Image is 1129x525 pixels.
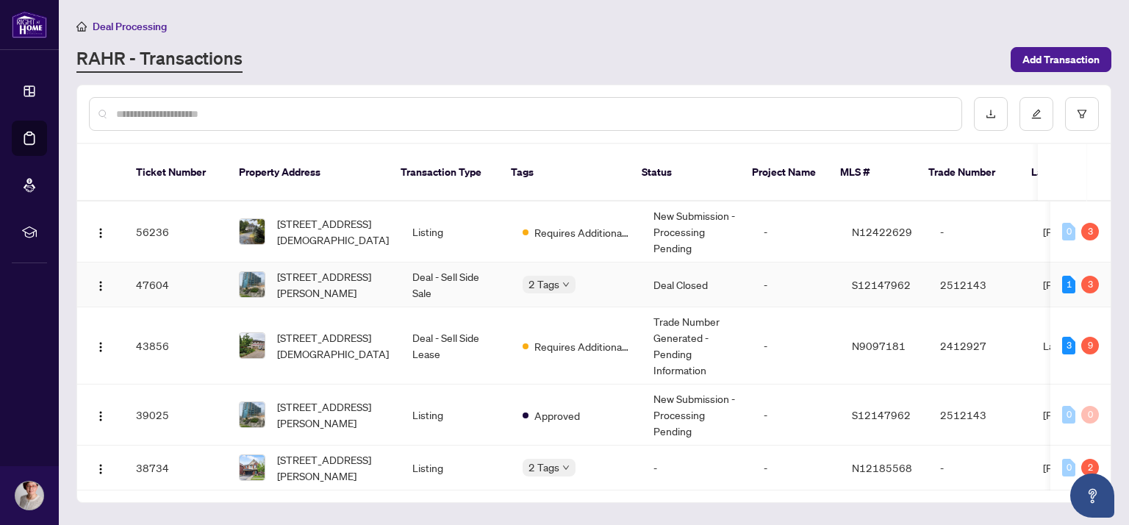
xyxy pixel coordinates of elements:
[1081,337,1099,354] div: 9
[95,410,107,422] img: Logo
[277,329,389,362] span: [STREET_ADDRESS][DEMOGRAPHIC_DATA]
[277,268,389,301] span: [STREET_ADDRESS][PERSON_NAME]
[95,227,107,239] img: Logo
[15,482,43,510] img: Profile Icon
[124,385,227,446] td: 39025
[89,456,112,479] button: Logo
[12,11,47,38] img: logo
[240,402,265,427] img: thumbnail-img
[240,219,265,244] img: thumbnail-img
[1081,276,1099,293] div: 3
[124,446,227,490] td: 38734
[534,407,580,424] span: Approved
[642,385,752,446] td: New Submission - Processing Pending
[1062,337,1075,354] div: 3
[89,334,112,357] button: Logo
[1065,97,1099,131] button: filter
[95,463,107,475] img: Logo
[401,262,511,307] td: Deal - Sell Side Sale
[1019,97,1053,131] button: edit
[986,109,996,119] span: download
[534,224,630,240] span: Requires Additional Docs
[740,144,828,201] th: Project Name
[852,461,912,474] span: N12185568
[852,225,912,238] span: N12422629
[240,272,265,297] img: thumbnail-img
[642,307,752,385] td: Trade Number Generated - Pending Information
[1081,223,1099,240] div: 3
[499,144,630,201] th: Tags
[752,307,840,385] td: -
[89,220,112,243] button: Logo
[534,338,630,354] span: Requires Additional Docs
[752,201,840,262] td: -
[562,464,570,471] span: down
[1062,459,1075,476] div: 0
[93,20,167,33] span: Deal Processing
[76,21,87,32] span: home
[917,144,1019,201] th: Trade Number
[227,144,389,201] th: Property Address
[642,201,752,262] td: New Submission - Processing Pending
[1070,474,1114,518] button: Open asap
[240,455,265,480] img: thumbnail-img
[1031,109,1042,119] span: edit
[124,144,227,201] th: Ticket Number
[1081,459,1099,476] div: 2
[89,273,112,296] button: Logo
[562,281,570,288] span: down
[928,446,1031,490] td: -
[277,399,389,431] span: [STREET_ADDRESS][PERSON_NAME]
[928,201,1031,262] td: -
[828,144,917,201] th: MLS #
[752,446,840,490] td: -
[1022,48,1100,71] span: Add Transaction
[528,459,559,476] span: 2 Tags
[852,408,911,421] span: S12147962
[389,144,499,201] th: Transaction Type
[76,46,243,73] a: RAHR - Transactions
[1081,406,1099,424] div: 0
[1062,223,1075,240] div: 0
[401,201,511,262] td: Listing
[752,385,840,446] td: -
[974,97,1008,131] button: download
[401,307,511,385] td: Deal - Sell Side Lease
[642,446,752,490] td: -
[277,215,389,248] span: [STREET_ADDRESS][DEMOGRAPHIC_DATA]
[277,451,389,484] span: [STREET_ADDRESS][PERSON_NAME]
[95,280,107,292] img: Logo
[1011,47,1111,72] button: Add Transaction
[1077,109,1087,119] span: filter
[1062,276,1075,293] div: 1
[752,262,840,307] td: -
[95,341,107,353] img: Logo
[1062,406,1075,424] div: 0
[852,339,906,352] span: N9097181
[928,385,1031,446] td: 2512143
[124,201,227,262] td: 56236
[528,276,559,293] span: 2 Tags
[124,262,227,307] td: 47604
[928,262,1031,307] td: 2512143
[928,307,1031,385] td: 2412927
[401,446,511,490] td: Listing
[89,403,112,426] button: Logo
[124,307,227,385] td: 43856
[630,144,740,201] th: Status
[642,262,752,307] td: Deal Closed
[852,278,911,291] span: S12147962
[401,385,511,446] td: Listing
[240,333,265,358] img: thumbnail-img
